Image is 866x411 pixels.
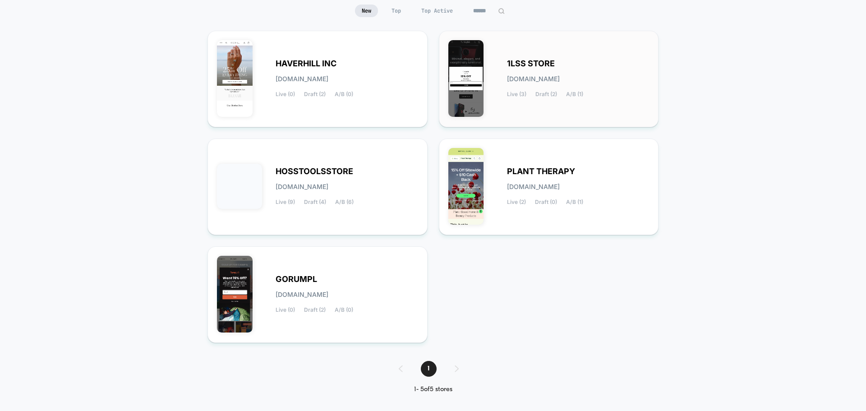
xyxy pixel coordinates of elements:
[535,91,557,97] span: Draft (2)
[304,307,326,313] span: Draft (2)
[304,199,326,205] span: Draft (4)
[507,60,555,67] span: 1LSS STORE
[448,148,484,225] img: PLANT_THERAPY
[448,40,484,117] img: 1LSS_STORE
[217,164,262,209] img: HOSSTOOLSSTORE
[276,199,295,205] span: Live (9)
[276,276,317,282] span: GORUMPL
[421,361,437,377] span: 1
[276,168,353,175] span: HOSSTOOLSSTORE
[385,5,408,17] span: Top
[276,91,295,97] span: Live (0)
[335,199,354,205] span: A/B (6)
[415,5,460,17] span: Top Active
[276,76,328,82] span: [DOMAIN_NAME]
[566,91,583,97] span: A/B (1)
[217,256,253,332] img: GORUMPL
[507,199,526,205] span: Live (2)
[276,291,328,298] span: [DOMAIN_NAME]
[507,91,526,97] span: Live (3)
[355,5,378,17] span: New
[304,91,326,97] span: Draft (2)
[498,8,505,14] img: edit
[276,184,328,190] span: [DOMAIN_NAME]
[335,91,353,97] span: A/B (0)
[276,307,295,313] span: Live (0)
[217,40,253,117] img: HAVERHILL_INC
[276,60,336,67] span: HAVERHILL INC
[335,307,353,313] span: A/B (0)
[507,168,575,175] span: PLANT THERAPY
[507,184,560,190] span: [DOMAIN_NAME]
[507,76,560,82] span: [DOMAIN_NAME]
[566,199,583,205] span: A/B (1)
[390,386,477,393] div: 1 - 5 of 5 stores
[535,199,557,205] span: Draft (0)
